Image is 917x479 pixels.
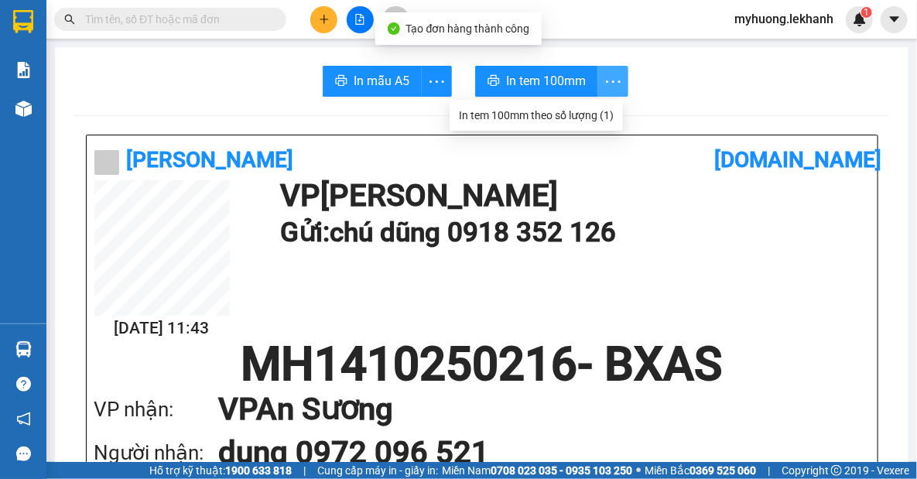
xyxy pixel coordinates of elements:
span: copyright [831,465,842,476]
strong: 0369 525 060 [689,464,756,477]
img: logo-vxr [13,10,33,33]
h1: dung 0972 096 521 [218,431,839,474]
span: myhuong.lekhanh [722,9,846,29]
button: plus [310,6,337,33]
span: | [303,462,306,479]
img: icon-new-feature [853,12,867,26]
h2: [DATE] 11:43 [94,316,230,341]
input: Tìm tên, số ĐT hoặc mã đơn [85,11,268,28]
sup: 1 [861,7,872,18]
button: more [597,66,628,97]
span: caret-down [888,12,902,26]
span: In mẫu A5 [354,71,409,91]
span: ⚪️ [636,467,641,474]
h1: MH1410250216 - BXAS [94,341,870,388]
button: caret-down [881,6,908,33]
button: more [421,66,452,97]
button: printerIn mẫu A5 [323,66,422,97]
span: Tạo đơn hàng thành công [406,22,530,35]
div: In tem 100mm theo số lượng (1) [459,107,614,124]
h1: VP An Sương [218,388,839,431]
img: warehouse-icon [15,341,32,358]
span: plus [319,14,330,25]
strong: 1900 633 818 [225,464,292,477]
span: file-add [354,14,365,25]
button: file-add [347,6,374,33]
div: VP nhận: [94,394,218,426]
button: aim [382,6,409,33]
span: more [422,72,451,91]
b: [PERSON_NAME] [127,147,294,173]
span: check-circle [388,22,400,35]
strong: 0708 023 035 - 0935 103 250 [491,464,632,477]
b: [DOMAIN_NAME] [714,147,881,173]
span: Miền Nam [442,462,632,479]
span: Miền Bắc [645,462,756,479]
span: printer [335,74,347,89]
img: solution-icon [15,62,32,78]
span: 1 [864,7,869,18]
span: In tem 100mm [506,71,586,91]
span: Cung cấp máy in - giấy in: [317,462,438,479]
span: search [64,14,75,25]
h1: VP [PERSON_NAME] [280,180,862,211]
div: Người nhận: [94,437,218,469]
button: printerIn tem 100mm [475,66,598,97]
span: Hỗ trợ kỹ thuật: [149,462,292,479]
span: message [16,446,31,461]
span: | [768,462,770,479]
h1: Gửi: chú dũng 0918 352 126 [280,211,862,254]
span: printer [488,74,500,89]
span: notification [16,412,31,426]
img: warehouse-icon [15,101,32,117]
span: more [598,72,628,91]
span: question-circle [16,377,31,392]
